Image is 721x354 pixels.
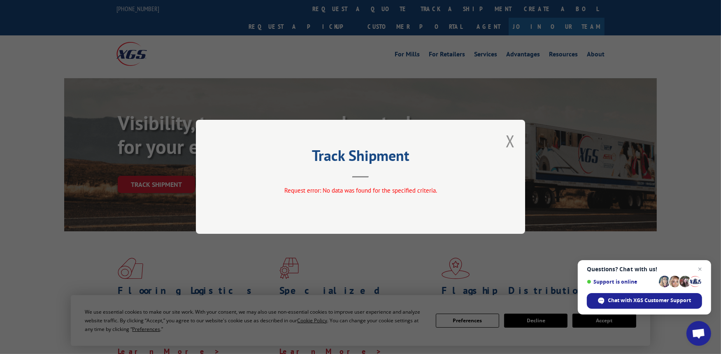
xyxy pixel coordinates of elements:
button: Close modal [506,130,515,152]
h2: Track Shipment [237,150,484,165]
span: Questions? Chat with us! [587,266,702,272]
span: Chat with XGS Customer Support [608,297,691,304]
a: Open chat [686,321,711,346]
span: Request error: No data was found for the specified criteria. [284,187,437,195]
span: Chat with XGS Customer Support [587,293,702,309]
span: Support is online [587,279,656,285]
